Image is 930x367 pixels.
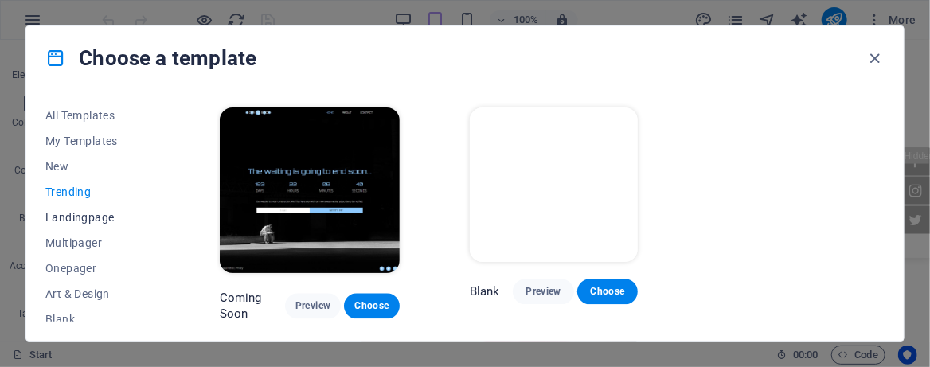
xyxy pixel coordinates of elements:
[45,262,150,275] span: Onepager
[45,179,150,205] button: Trending
[470,283,500,299] p: Blank
[45,135,150,147] span: My Templates
[45,256,150,281] button: Onepager
[45,230,150,256] button: Multipager
[45,281,150,306] button: Art & Design
[45,185,150,198] span: Trending
[45,45,256,71] h4: Choose a template
[220,290,285,322] p: Coming Soon
[45,109,150,122] span: All Templates
[577,279,638,304] button: Choose
[45,103,150,128] button: All Templates
[357,299,387,312] span: Choose
[526,285,561,298] span: Preview
[45,306,150,332] button: Blank
[513,279,573,304] button: Preview
[344,293,400,318] button: Choose
[45,211,150,224] span: Landingpage
[45,313,150,326] span: Blank
[45,236,150,249] span: Multipager
[45,205,150,230] button: Landingpage
[45,154,150,179] button: New
[298,299,328,312] span: Preview
[470,107,638,263] img: Blank
[285,293,341,318] button: Preview
[590,285,625,298] span: Choose
[45,128,150,154] button: My Templates
[220,107,400,274] img: Coming Soon
[45,160,150,173] span: New
[45,287,150,300] span: Art & Design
